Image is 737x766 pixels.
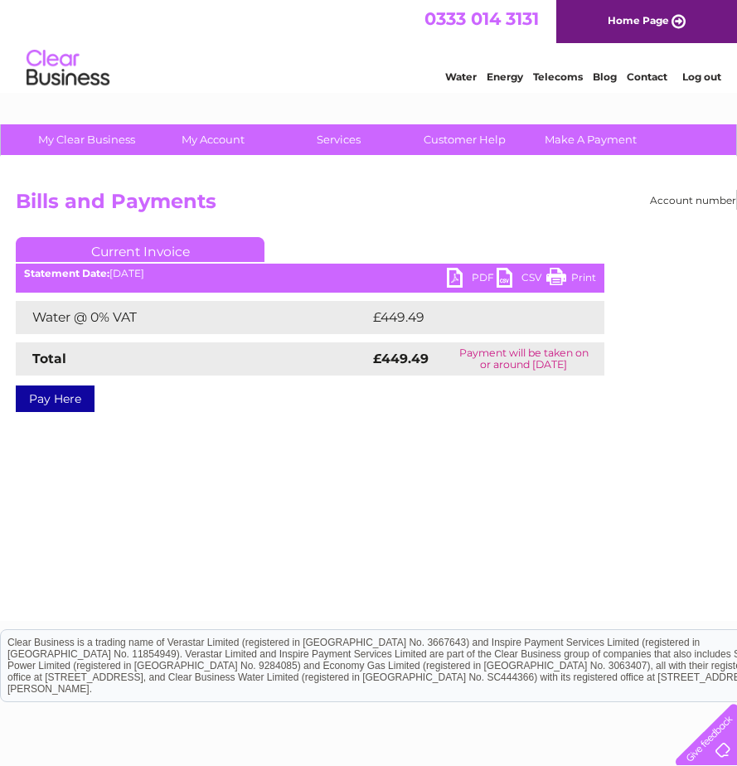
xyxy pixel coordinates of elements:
[444,342,604,376] td: Payment will be taken on or around [DATE]
[16,268,604,279] div: [DATE]
[32,351,66,366] strong: Total
[16,301,369,334] td: Water @ 0% VAT
[396,124,533,155] a: Customer Help
[270,124,407,155] a: Services
[627,70,667,83] a: Contact
[447,268,497,292] a: PDF
[18,124,155,155] a: My Clear Business
[424,8,539,29] a: 0333 014 3131
[546,268,596,292] a: Print
[593,70,617,83] a: Blog
[24,267,109,279] b: Statement Date:
[373,351,429,366] strong: £449.49
[144,124,281,155] a: My Account
[682,70,721,83] a: Log out
[522,124,659,155] a: Make A Payment
[16,237,264,262] a: Current Invoice
[497,268,546,292] a: CSV
[487,70,523,83] a: Energy
[445,70,477,83] a: Water
[26,43,110,94] img: logo.png
[533,70,583,83] a: Telecoms
[16,385,95,412] a: Pay Here
[369,301,575,334] td: £449.49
